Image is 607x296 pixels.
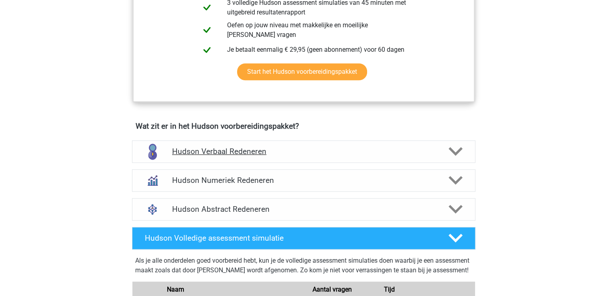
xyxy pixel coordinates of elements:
[172,205,435,214] h4: Hudson Abstract Redeneren
[129,169,479,192] a: numeriek redeneren Hudson Numeriek Redeneren
[142,170,163,191] img: numeriek redeneren
[136,122,472,131] h4: Wat zit er in het Hudson voorbereidingspakket?
[129,227,479,249] a: Hudson Volledige assessment simulatie
[172,147,435,156] h4: Hudson Verbaal Redeneren
[361,285,418,294] div: Tijd
[129,198,479,221] a: abstract redeneren Hudson Abstract Redeneren
[135,256,472,278] div: Als je alle onderdelen goed voorbereid hebt, kun je de volledige assessment simulaties doen waarb...
[129,140,479,163] a: verbaal redeneren Hudson Verbaal Redeneren
[161,285,304,294] div: Naam
[145,233,435,243] h4: Hudson Volledige assessment simulatie
[142,199,163,220] img: abstract redeneren
[303,285,360,294] div: Aantal vragen
[237,63,367,80] a: Start het Hudson voorbereidingspakket
[142,141,163,162] img: verbaal redeneren
[172,176,435,185] h4: Hudson Numeriek Redeneren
